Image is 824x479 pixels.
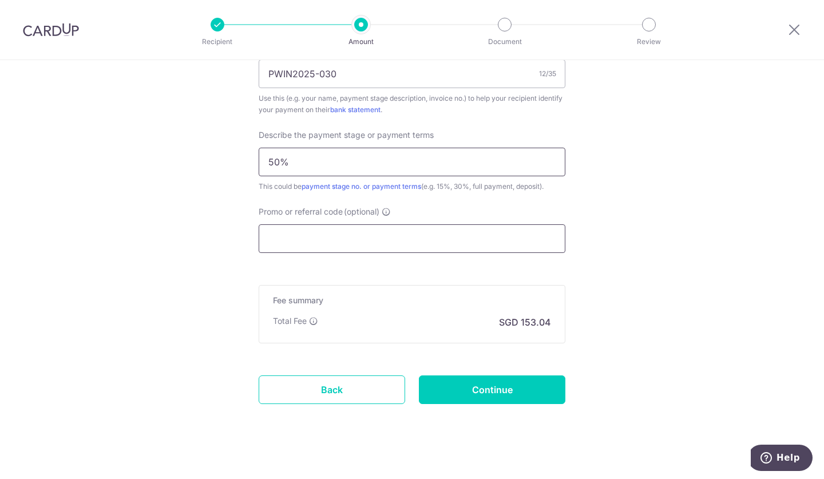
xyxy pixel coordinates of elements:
[462,36,547,47] p: Document
[259,93,565,116] div: Use this (e.g. your name, payment stage description, invoice no.) to help your recipient identify...
[319,36,403,47] p: Amount
[175,36,260,47] p: Recipient
[259,375,405,404] a: Back
[607,36,691,47] p: Review
[273,295,551,306] h5: Fee summary
[259,129,434,141] span: Describe the payment stage or payment terms
[344,206,379,217] span: (optional)
[539,68,556,80] div: 12/35
[259,206,343,217] span: Promo or referral code
[302,182,421,191] a: payment stage no. or payment terms
[330,105,381,114] a: bank statement
[23,23,79,37] img: CardUp
[751,445,813,473] iframe: Opens a widget where you can find more information
[273,315,307,327] p: Total Fee
[419,375,565,404] input: Continue
[259,181,565,192] div: This could be (e.g. 15%, 30%, full payment, deposit).
[499,315,551,329] p: SGD 153.04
